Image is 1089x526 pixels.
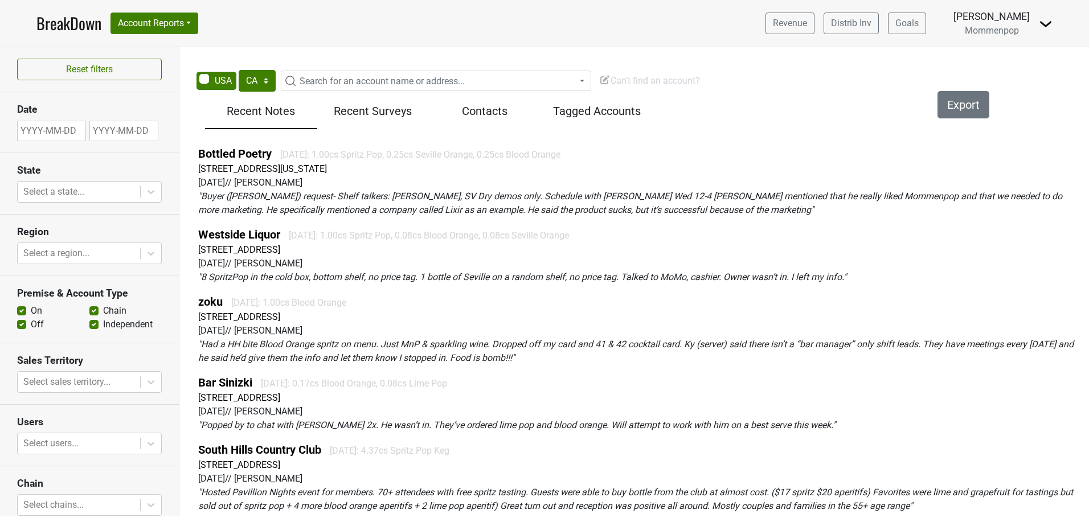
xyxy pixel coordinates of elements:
[198,176,1084,190] div: [DATE] // [PERSON_NAME]
[198,376,252,389] a: Bar Sinizki
[17,287,162,299] h3: Premise & Account Type
[1039,17,1053,31] img: Dropdown Menu
[289,230,569,241] span: [DATE]: 1.00cs Spritz Pop, 0.08cs Blood Orange, 0.08cs Seville Orange
[965,25,1019,36] span: Mommenpop
[103,318,153,331] label: Independent
[110,13,198,34] button: Account Reports
[198,228,280,241] a: Westside Liquor
[323,104,424,118] h5: Recent Surveys
[261,378,447,389] span: [DATE]: 0.17cs Blood Orange, 0.08cs Lime Pop
[280,149,560,160] span: [DATE]: 1.00cs Spritz Pop, 0.25cs Seville Orange, 0.25cs Blood Orange
[547,104,648,118] h5: Tagged Accounts
[36,11,101,35] a: BreakDown
[17,416,162,428] h3: Users
[198,295,223,309] a: zoku
[198,244,280,255] a: [STREET_ADDRESS]
[17,478,162,490] h3: Chain
[198,257,1084,270] div: [DATE] // [PERSON_NAME]
[198,163,327,174] a: [STREET_ADDRESS][US_STATE]
[17,59,162,80] button: Reset filters
[103,304,126,318] label: Chain
[198,459,280,470] a: [STREET_ADDRESS]
[198,191,1062,215] em: " Buyer ([PERSON_NAME]) request- Shelf talkers: [PERSON_NAME], SV Dry demos only. Schedule with [...
[198,487,1073,511] em: " Hosted Pavillion Nights event for members. 70+ attendees with free spritz tasting. Guests were ...
[937,91,989,118] button: Export
[888,13,926,34] a: Goals
[17,355,162,367] h3: Sales Territory
[17,165,162,176] h3: State
[211,104,312,118] h5: Recent Notes
[17,121,86,141] input: YYYY-MM-DD
[599,75,700,86] span: Can't find an account?
[31,304,42,318] label: On
[953,9,1030,24] div: [PERSON_NAME]
[17,226,162,238] h3: Region
[765,13,814,34] a: Revenue
[198,405,1084,418] div: [DATE] // [PERSON_NAME]
[198,272,846,282] em: " 8 SpritzPop in the cold box, bottom shelf, no price tag. 1 bottle of Seville on a random shelf,...
[198,443,321,457] a: South Hills Country Club
[231,297,346,308] span: [DATE]: 1.00cs Blood Orange
[824,13,879,34] a: Distrib Inv
[330,445,449,456] span: [DATE]: 4.37cs Spritz Pop Keg
[599,74,611,85] img: Edit
[31,318,44,331] label: Off
[89,121,158,141] input: YYYY-MM-DD
[198,420,836,430] em: " Popped by to chat with [PERSON_NAME] 2x. He wasn’t in. They’ve ordered lime pop and blood orang...
[198,311,280,322] a: [STREET_ADDRESS]
[198,472,1084,486] div: [DATE] // [PERSON_NAME]
[198,392,280,403] a: [STREET_ADDRESS]
[17,104,162,116] h3: Date
[198,147,272,161] a: Bottled Poetry
[198,324,1084,338] div: [DATE] // [PERSON_NAME]
[300,76,465,87] span: Search for an account name or address...
[435,104,535,118] h5: Contacts
[198,339,1074,363] em: " Had a HH bite Blood Orange spritz on menu. Just MnP & sparkling wine. Dropped off my card and 4...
